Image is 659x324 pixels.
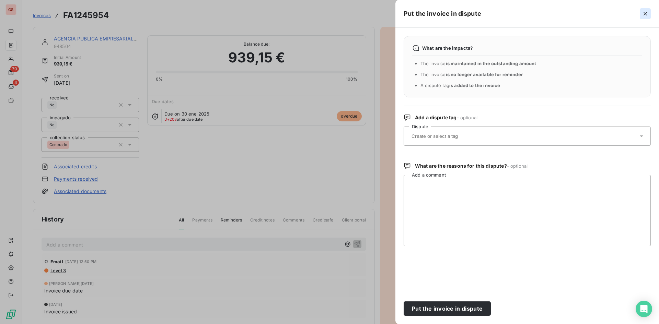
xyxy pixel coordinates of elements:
[420,83,500,88] span: A dispute tag
[422,45,473,51] span: What are the impacts?
[411,133,492,139] input: Create or select a tag
[457,115,478,120] span: - optional
[420,72,523,77] span: The invoice
[404,301,491,316] button: Put the invoice in dispute
[507,163,528,169] span: - optional
[415,114,477,121] span: Add a dispute tag
[420,61,536,66] span: The invoice
[415,163,528,169] span: What are the reasons for this dispute?
[636,301,652,317] div: Open Intercom Messenger
[446,72,523,77] span: is no longer available for reminder
[404,9,481,19] h5: Put the invoice in dispute
[449,83,500,88] span: is added to the invoice
[446,61,536,66] span: is maintained in the outstanding amount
